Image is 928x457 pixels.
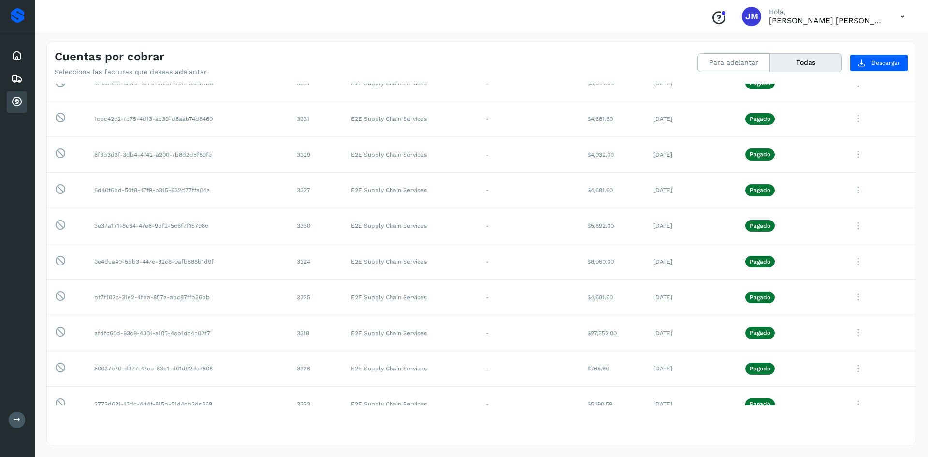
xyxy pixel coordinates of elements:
td: 3327 [289,173,343,208]
p: Pagado [750,401,770,408]
td: E2E Supply Chain Services [343,208,478,244]
td: - [478,137,580,173]
td: 2772d621-13dc-4d4f-815b-51d4cb3dc669 [87,386,289,422]
div: Embarques [7,68,27,89]
td: $4,681.60 [580,173,646,208]
span: Descargar [871,59,900,67]
td: bf7f102c-31e2-4fba-857a-abc87ffb36bb [87,280,289,315]
td: $4,681.60 [580,101,646,137]
p: Pagado [750,258,770,265]
td: 60037b70-d977-47ec-83c1-d01d92da7808 [87,351,289,387]
button: Todas [770,54,841,72]
div: Cuentas por cobrar [7,91,27,113]
td: 4f8df43b-8ead-457d-b0c3-431719d9b1b6 [87,65,289,101]
td: $27,552.00 [580,315,646,351]
td: - [478,101,580,137]
td: - [478,315,580,351]
p: Pagado [750,365,770,372]
td: [DATE] [646,65,738,101]
p: JORGE MANUEL ROMERO GUERRERO [769,16,885,25]
td: 3e37a171-8c64-47e6-9bf2-5c6f7f15798c [87,208,289,244]
td: [DATE] [646,280,738,315]
td: - [478,280,580,315]
td: [DATE] [646,315,738,351]
td: E2E Supply Chain Services [343,137,478,173]
td: 3331 [289,101,343,137]
td: - [478,173,580,208]
button: Para adelantar [698,54,770,72]
td: 0e4dea40-5bb3-447c-82c6-9afb688b1d9f [87,244,289,280]
p: Selecciona las facturas que deseas adelantar [55,68,207,76]
td: afdfc60d-83c9-4301-a105-4cb1dc4c02f7 [87,315,289,351]
td: 3337 [289,65,343,101]
td: $765.60 [580,351,646,387]
td: 3323 [289,386,343,422]
td: 1cbc42c2-fc75-4df3-ac39-d8aab74d8460 [87,101,289,137]
p: Pagado [750,80,770,87]
td: $5,190.59 [580,386,646,422]
button: Descargar [850,54,908,72]
td: [DATE] [646,101,738,137]
td: $4,681.60 [580,280,646,315]
p: Pagado [750,222,770,229]
td: [DATE] [646,173,738,208]
td: 3324 [289,244,343,280]
td: [DATE] [646,351,738,387]
td: E2E Supply Chain Services [343,65,478,101]
td: 3318 [289,315,343,351]
td: [DATE] [646,386,738,422]
td: - [478,351,580,387]
td: 3329 [289,137,343,173]
td: [DATE] [646,208,738,244]
td: [DATE] [646,244,738,280]
td: $5,892.00 [580,208,646,244]
p: Pagado [750,294,770,301]
td: $4,032.00 [580,137,646,173]
p: Pagado [750,116,770,122]
td: E2E Supply Chain Services [343,173,478,208]
td: E2E Supply Chain Services [343,101,478,137]
td: E2E Supply Chain Services [343,315,478,351]
td: E2E Supply Chain Services [343,280,478,315]
td: 3326 [289,351,343,387]
td: - [478,244,580,280]
td: $3,944.00 [580,65,646,101]
td: 6f3b3d3f-3db4-4742-a200-7b8d2d5f89fe [87,137,289,173]
p: Pagado [750,151,770,158]
h4: Cuentas por cobrar [55,50,164,64]
p: Pagado [750,187,770,193]
td: E2E Supply Chain Services [343,351,478,387]
p: Pagado [750,329,770,336]
td: 3330 [289,208,343,244]
td: E2E Supply Chain Services [343,386,478,422]
td: 3325 [289,280,343,315]
td: 6d40f6bd-50f8-47f9-b315-632d77ffa04e [87,173,289,208]
td: - [478,208,580,244]
p: Hola, [769,8,885,16]
td: E2E Supply Chain Services [343,244,478,280]
td: $8,960.00 [580,244,646,280]
td: - [478,65,580,101]
td: [DATE] [646,137,738,173]
div: Inicio [7,45,27,66]
td: - [478,386,580,422]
